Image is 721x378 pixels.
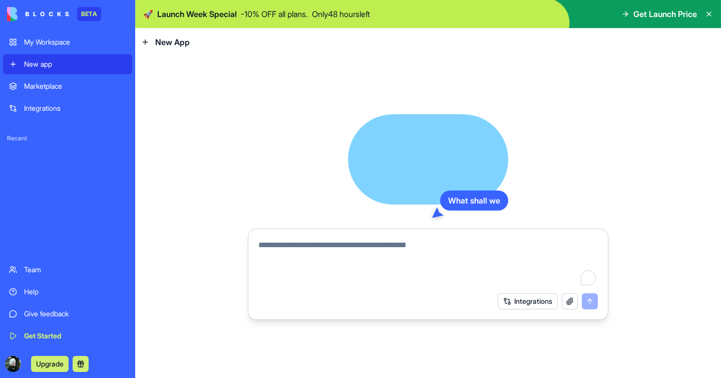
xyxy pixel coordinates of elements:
[3,54,132,74] a: New app
[3,260,132,280] a: Team
[31,358,69,368] a: Upgrade
[24,265,126,275] div: Team
[241,8,308,20] p: - 10 % OFF all plans.
[24,309,126,319] div: Give feedback
[24,331,126,341] div: Get Started
[3,76,132,96] a: Marketplace
[312,8,370,20] p: Only 48 hours left
[143,8,153,20] span: 🚀
[3,32,132,52] a: My Workspace
[498,293,558,309] button: Integrations
[24,103,126,113] div: Integrations
[7,7,101,21] a: BETA
[3,98,132,118] a: Integrations
[77,7,101,21] div: BETA
[24,37,126,47] div: My Workspace
[157,8,237,20] span: Launch Week Special
[3,326,132,346] a: Get Started
[3,282,132,302] a: Help
[633,8,697,20] span: Get Launch Price
[24,287,126,297] div: Help
[5,356,21,372] img: ACg8ocLBX4zNjMBsRzZ_srGt9jZdd_wOMwrLB8Qjbux8vYzhPTGJZ_jJ=s96-c
[7,7,69,21] img: logo
[3,134,132,142] span: Recent
[258,239,598,287] textarea: To enrich screen reader interactions, please activate Accessibility in Grammarly extension settings
[24,59,126,69] div: New app
[3,304,132,324] a: Give feedback
[24,81,126,91] div: Marketplace
[31,356,69,372] button: Upgrade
